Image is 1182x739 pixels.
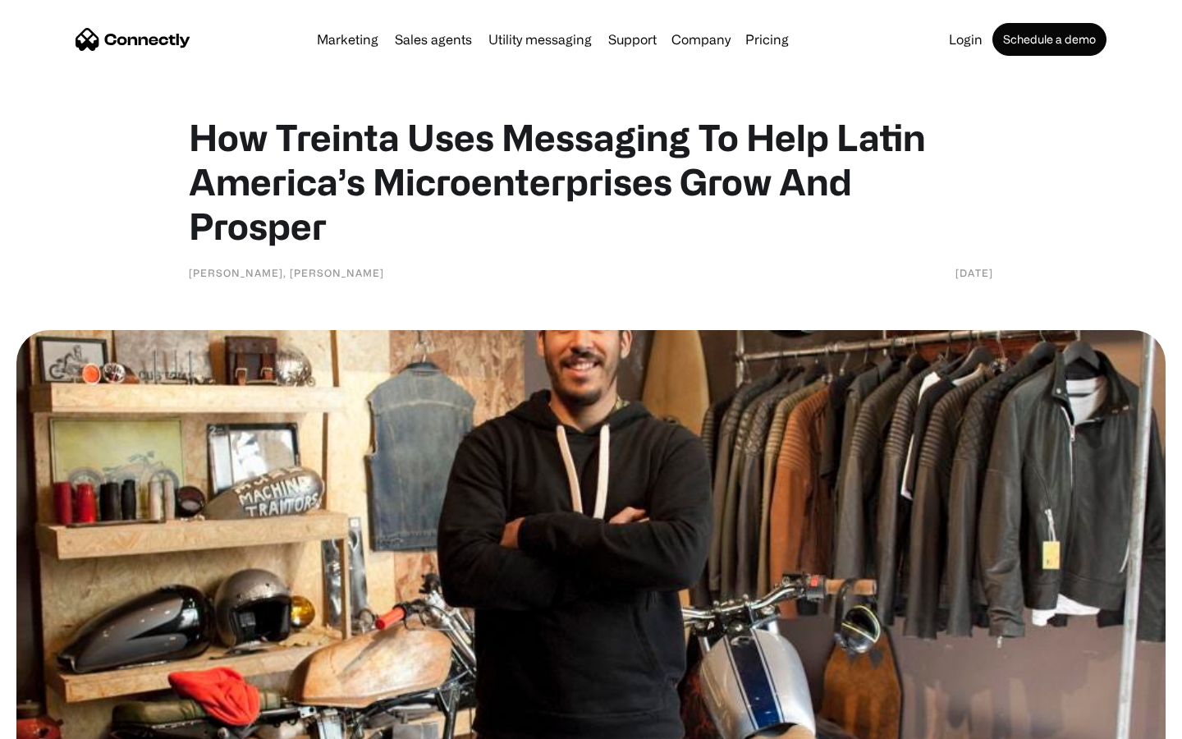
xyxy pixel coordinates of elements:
div: Company [671,28,731,51]
a: Login [942,33,989,46]
a: Pricing [739,33,795,46]
div: [PERSON_NAME], [PERSON_NAME] [189,264,384,281]
ul: Language list [33,710,98,733]
div: [DATE] [955,264,993,281]
h1: How Treinta Uses Messaging To Help Latin America’s Microenterprises Grow And Prosper [189,115,993,248]
a: Schedule a demo [992,23,1106,56]
a: Marketing [310,33,385,46]
a: Support [602,33,663,46]
a: Utility messaging [482,33,598,46]
aside: Language selected: English [16,710,98,733]
a: Sales agents [388,33,479,46]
